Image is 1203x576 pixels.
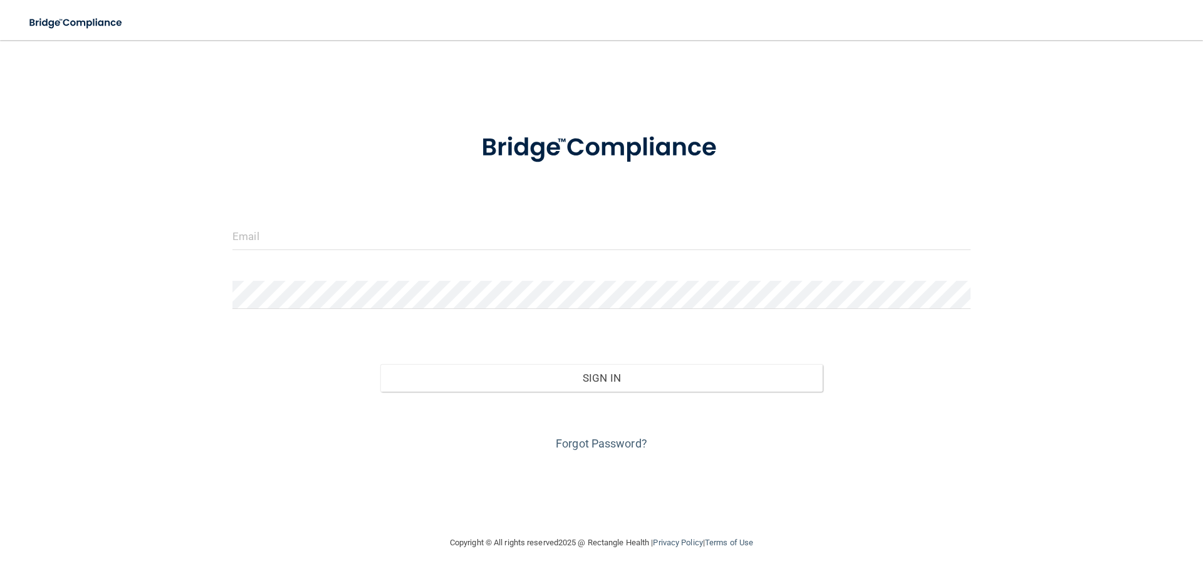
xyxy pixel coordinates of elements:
[556,437,647,450] a: Forgot Password?
[380,364,823,392] button: Sign In
[705,538,753,547] a: Terms of Use
[653,538,702,547] a: Privacy Policy
[373,523,830,563] div: Copyright © All rights reserved 2025 @ Rectangle Health | |
[456,115,747,181] img: bridge_compliance_login_screen.278c3ca4.svg
[19,10,134,36] img: bridge_compliance_login_screen.278c3ca4.svg
[232,222,971,250] input: Email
